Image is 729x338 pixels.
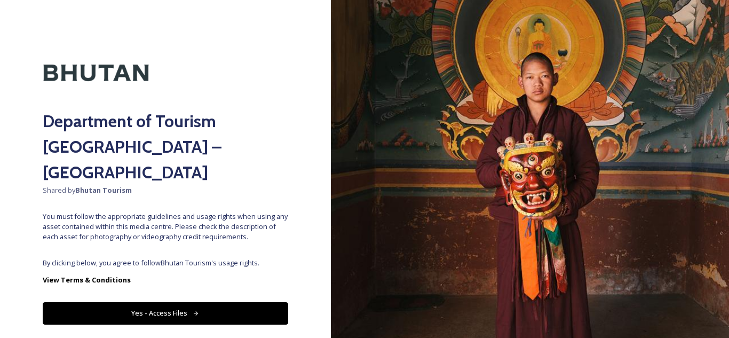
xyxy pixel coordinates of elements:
[75,185,132,195] strong: Bhutan Tourism
[43,302,288,324] button: Yes - Access Files
[43,108,288,185] h2: Department of Tourism [GEOGRAPHIC_DATA] – [GEOGRAPHIC_DATA]
[43,185,288,195] span: Shared by
[43,211,288,242] span: You must follow the appropriate guidelines and usage rights when using any asset contained within...
[43,273,288,286] a: View Terms & Conditions
[43,258,288,268] span: By clicking below, you agree to follow Bhutan Tourism 's usage rights.
[43,43,149,103] img: Kingdom-of-Bhutan-Logo.png
[43,275,131,285] strong: View Terms & Conditions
